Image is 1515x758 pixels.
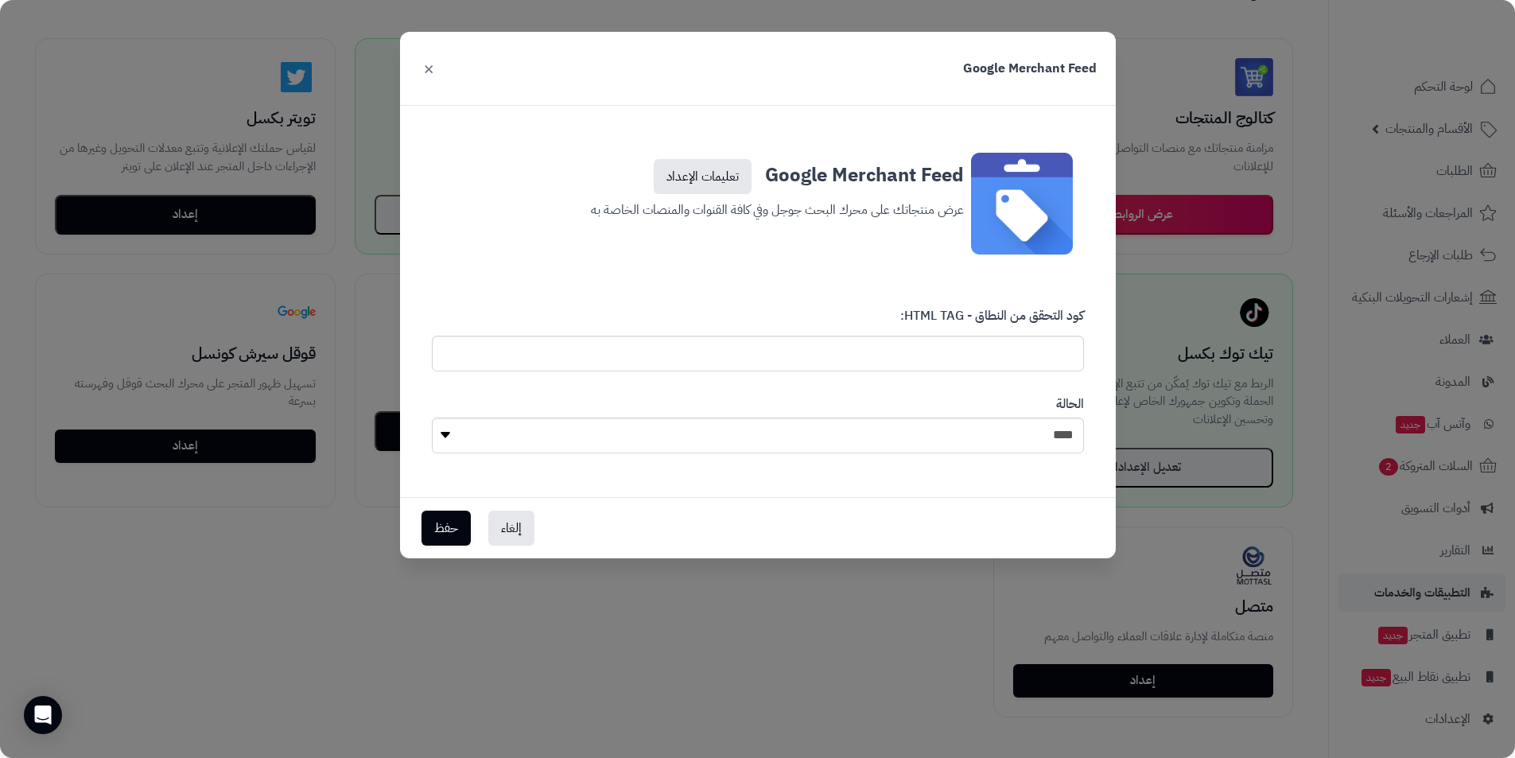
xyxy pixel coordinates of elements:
img: MerchantFeed.png [971,153,1073,255]
p: عرض منتجاتك على محرك البحث جوجل وفي كافة القنوات والمنصات الخاصة به [552,194,964,221]
label: الحالة [1056,395,1084,414]
button: × [419,51,438,86]
button: حفظ [421,511,471,546]
label: كود التحقق من النطاق - HTML TAG: [900,307,1084,332]
h3: Google Merchant Feed [552,153,964,194]
div: Open Intercom Messenger [24,696,62,734]
button: إلغاء [488,511,534,546]
h3: Google Merchant Feed [963,60,1097,78]
a: تعليمات الإعداد [654,159,752,194]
